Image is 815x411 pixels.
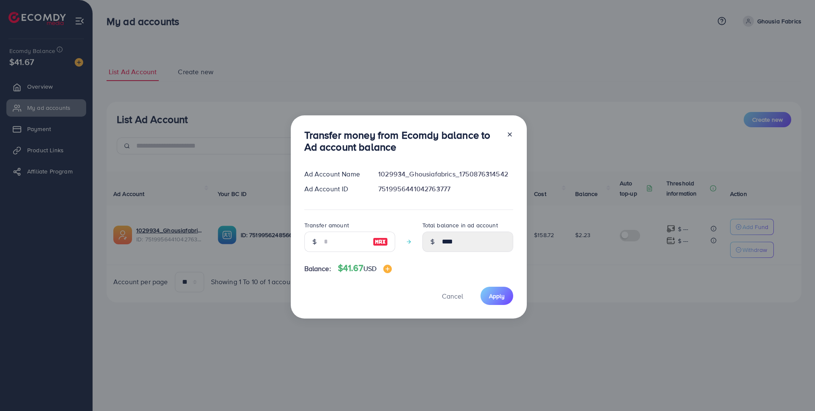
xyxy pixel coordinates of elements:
label: Total balance in ad account [422,221,498,229]
div: Ad Account ID [298,184,372,194]
img: image [373,237,388,247]
div: Ad Account Name [298,169,372,179]
label: Transfer amount [304,221,349,229]
span: Balance: [304,264,331,274]
span: Cancel [442,291,463,301]
span: USD [363,264,377,273]
h3: Transfer money from Ecomdy balance to Ad account balance [304,129,500,154]
span: Apply [489,292,505,300]
button: Cancel [431,287,474,305]
div: 7519956441042763777 [371,184,520,194]
button: Apply [481,287,513,305]
div: 1029934_Ghousiafabrics_1750876314542 [371,169,520,179]
h4: $41.67 [338,263,392,274]
img: image [383,265,392,273]
iframe: Chat [779,373,809,405]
